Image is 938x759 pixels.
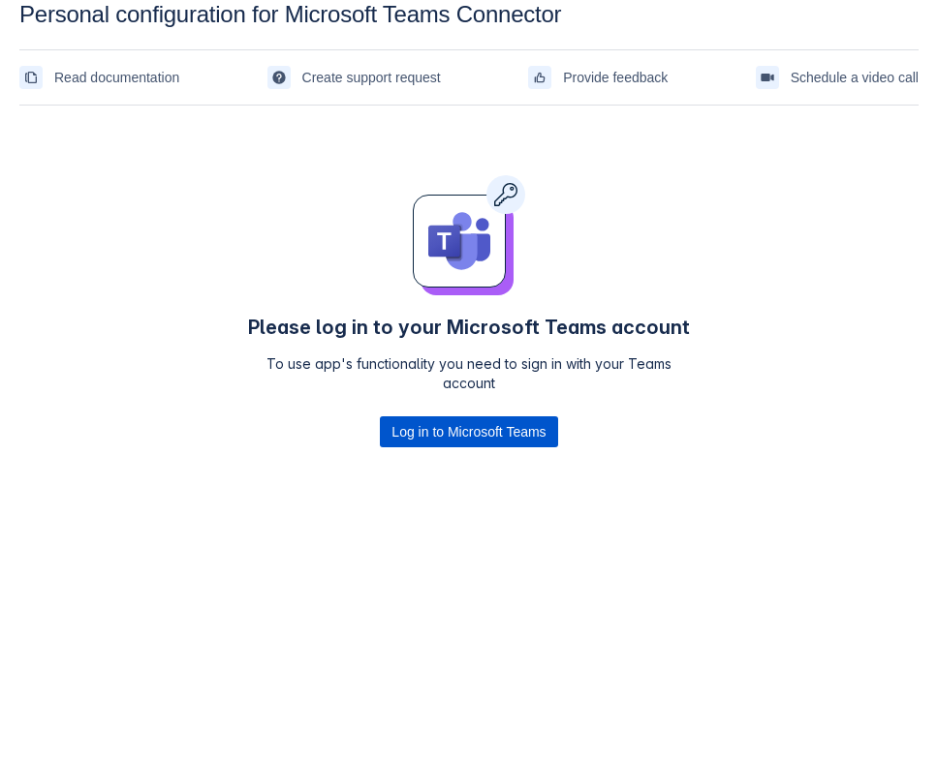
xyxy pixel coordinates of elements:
[23,70,39,85] span: documentation
[244,354,694,393] p: To use app's functionality you need to sign in with your Teams account
[54,62,179,93] span: Read documentation
[271,70,287,85] span: support
[302,62,441,93] span: Create support request
[267,62,441,93] a: Create support request
[760,70,775,85] span: videoCall
[532,70,547,85] span: feedback
[19,1,919,28] div: Personal configuration for Microsoft Teams Connector
[391,416,546,447] span: Log in to Microsoft Teams
[19,62,179,93] a: Read documentation
[380,416,557,447] div: Button group
[244,316,694,339] h4: Please log in to your Microsoft Teams account
[756,62,919,93] a: Schedule a video call
[563,62,668,93] span: Provide feedback
[791,62,919,93] span: Schedule a video call
[528,62,668,93] a: Provide feedback
[380,416,557,447] button: Log in to Microsoft Teams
